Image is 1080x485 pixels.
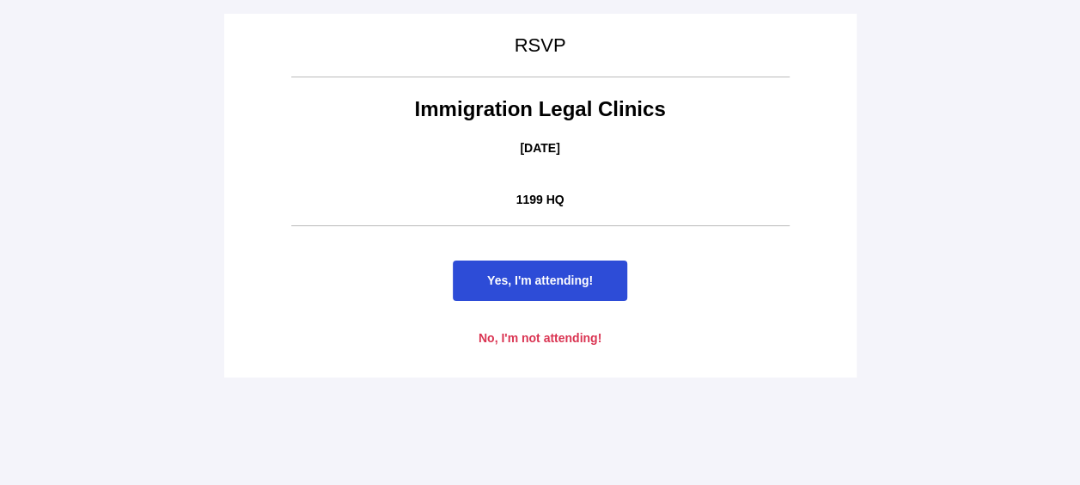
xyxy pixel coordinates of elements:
span: RSVP [515,34,566,56]
a: Yes, I'm attending! [453,261,627,301]
strong: Immigration Legal Clinics [414,97,665,120]
table: divider [291,77,790,77]
table: divider [291,225,790,226]
span: Yes, I'm attending! [487,273,593,287]
strong: [DATE] [520,141,559,155]
a: No, I'm not attending! [444,318,636,359]
strong: 1199 HQ [516,193,564,206]
span: No, I'm not attending! [479,331,601,345]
